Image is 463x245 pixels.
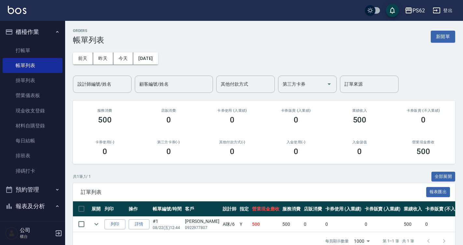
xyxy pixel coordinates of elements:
h3: 0 [421,115,426,124]
p: 共 1 筆, 1 / 1 [73,174,91,180]
th: 營業現金應收 [250,201,281,217]
th: 設計師 [221,201,238,217]
h3: 0 [166,147,171,156]
td: #1 [151,217,183,232]
button: 前天 [73,52,93,65]
button: 今天 [113,52,133,65]
h2: 其他付款方式(-) [208,140,256,144]
h2: 入金儲值 [336,140,384,144]
div: [PERSON_NAME] [185,218,219,225]
button: PS62 [402,4,428,17]
h2: 業績收入 [336,108,384,113]
th: 指定 [238,201,250,217]
td: 0 [302,217,324,232]
h3: 0 [294,147,298,156]
button: 全部展開 [431,172,456,182]
h3: 500 [353,115,367,124]
h2: 卡券販賣 (不入業績) [399,108,447,113]
td: 0 [363,217,402,232]
a: 現金收支登錄 [3,103,63,118]
h3: 500 [416,147,430,156]
h3: 0 [357,147,362,156]
a: 新開單 [431,33,455,39]
p: 第 1–1 筆 共 1 筆 [383,238,414,244]
th: 列印 [103,201,127,217]
h3: 服務消費 [81,108,129,113]
h3: 帳單列表 [73,36,104,45]
button: 預約管理 [3,181,63,198]
p: 0922977807 [185,225,219,231]
td: 500 [281,217,302,232]
button: [DATE] [133,52,158,65]
a: 掃碼打卡 [3,164,63,179]
h5: 公司 [20,227,53,234]
a: 每日結帳 [3,133,63,148]
th: 店販消費 [302,201,324,217]
a: 營業儀表板 [3,88,63,103]
a: 報表目錄 [3,217,63,232]
a: 材料自購登錄 [3,118,63,133]
button: 報表及分析 [3,198,63,215]
span: 訂單列表 [81,189,426,195]
h2: 卡券使用(-) [81,140,129,144]
h2: ORDERS [73,29,104,33]
th: 卡券使用 (入業績) [324,201,363,217]
h2: 入金使用(-) [272,140,320,144]
a: 帳單列表 [3,58,63,73]
th: 客戶 [183,201,221,217]
th: 展開 [90,201,103,217]
td: Y [238,217,250,232]
a: 打帳單 [3,43,63,58]
h2: 店販消費 [145,108,193,113]
img: Person [5,227,18,240]
button: Open [324,79,334,89]
td: 500 [250,217,281,232]
th: 卡券販賣 (入業績) [363,201,402,217]
button: save [386,4,399,17]
a: 報表匯出 [426,189,450,195]
a: 詳情 [129,219,149,229]
h2: 第三方卡券(-) [145,140,193,144]
a: 掛單列表 [3,73,63,88]
h2: 卡券販賣 (入業績) [272,108,320,113]
h3: 0 [230,115,234,124]
button: 報表匯出 [426,187,450,197]
td: 500 [402,217,424,232]
button: 列印 [105,219,125,229]
th: 帳單編號/時間 [151,201,183,217]
th: 服務消費 [281,201,302,217]
th: 業績收入 [402,201,424,217]
p: 08/22 (五) 12:44 [153,225,182,231]
td: 0 [324,217,363,232]
button: 櫃檯作業 [3,23,63,40]
button: 昨天 [93,52,113,65]
button: 登出 [430,5,455,17]
h2: 卡券使用 (入業績) [208,108,256,113]
img: Logo [8,6,26,14]
a: 排班表 [3,148,63,163]
h3: 0 [166,115,171,124]
div: PS62 [413,7,425,15]
h3: 0 [230,147,234,156]
p: 每頁顯示數量 [325,238,349,244]
h3: 0 [103,147,107,156]
td: A咪 /6 [221,217,238,232]
th: 操作 [127,201,151,217]
p: 櫃台 [20,234,53,239]
h2: 營業現金應收 [399,140,447,144]
button: expand row [91,219,101,229]
button: 新開單 [431,31,455,43]
h3: 500 [98,115,112,124]
h3: 0 [294,115,298,124]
